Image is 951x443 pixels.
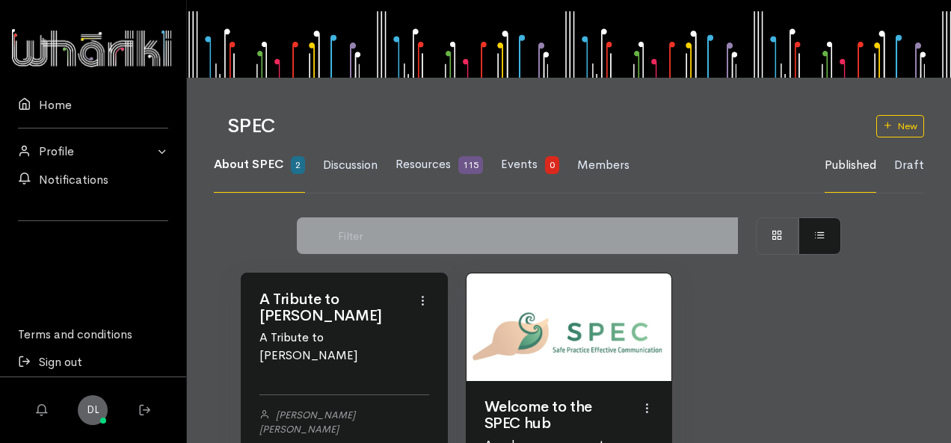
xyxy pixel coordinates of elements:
[501,156,538,172] span: Events
[577,138,630,193] a: Members
[458,156,483,174] span: 115
[323,138,378,193] a: Discussion
[78,395,108,425] a: DL
[876,115,924,137] a: New
[396,137,483,193] a: Resources 115
[214,137,305,193] a: About SPEC 2
[396,156,451,172] span: Resources
[330,217,738,254] input: Filter
[323,157,378,173] span: Discussion
[291,156,305,174] span: 2
[577,157,630,173] span: Members
[227,116,858,137] h1: SPEC
[214,156,283,172] span: About SPEC
[545,156,559,174] span: 0
[825,138,876,193] a: Published
[501,137,559,193] a: Events 0
[894,138,924,193] a: Draft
